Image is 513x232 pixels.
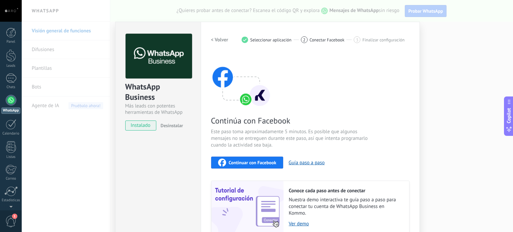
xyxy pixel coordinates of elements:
div: Leads [1,64,21,68]
span: Finalizar configuración [362,37,404,42]
div: WhatsApp [1,107,20,114]
img: connect with facebook [211,54,271,107]
span: Este paso toma aproximadamente 5 minutos. Es posible que algunos mensajes no se entreguen durante... [211,129,370,149]
span: 2 [303,37,305,43]
button: Guía paso a paso [289,160,325,166]
button: Desinstalar [158,121,183,131]
span: Continúa con Facebook [211,115,370,126]
div: Correo [1,177,21,181]
span: 3 [356,37,358,43]
button: Continuar con Facebook [211,157,284,169]
span: instalado [126,121,156,131]
span: Continuar con Facebook [229,160,277,165]
div: Calendario [1,132,21,136]
span: Nuestra demo interactiva te guía paso a paso para conectar tu cuenta de WhatsApp Business en Kommo. [289,197,402,217]
span: 1 [12,214,17,219]
button: < Volver [211,34,228,46]
span: Seleccionar aplicación [250,37,292,42]
span: Conectar Facebook [310,37,345,42]
div: Estadísticas [1,198,21,203]
span: Desinstalar [161,123,183,129]
div: Más leads con potentes herramientas de WhatsApp [125,103,191,115]
div: Chats [1,85,21,89]
h2: < Volver [211,37,228,43]
span: Copilot [506,108,512,123]
div: Listas [1,155,21,159]
a: Ver demo [289,221,402,227]
img: logo_main.png [126,34,192,79]
div: WhatsApp Business [125,81,191,103]
h2: Conoce cada paso antes de conectar [289,188,402,194]
div: Panel [1,40,21,44]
